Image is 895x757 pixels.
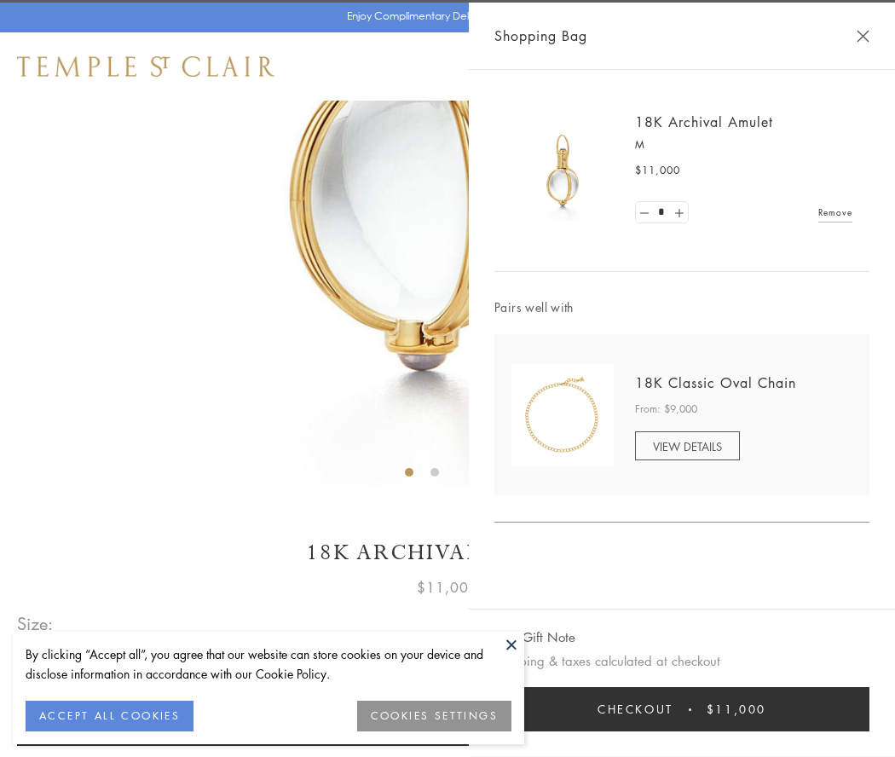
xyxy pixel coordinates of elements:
[818,203,852,222] a: Remove
[17,56,274,77] img: Temple St. Clair
[17,538,878,568] h1: 18K Archival Amulet
[707,700,766,719] span: $11,000
[670,202,687,223] a: Set quantity to 2
[636,202,653,223] a: Set quantity to 0
[598,700,673,719] span: Checkout
[635,401,697,418] span: From: $9,000
[511,119,614,222] img: 18K Archival Amulet
[417,576,478,598] span: $11,000
[494,627,575,648] button: Add Gift Note
[635,136,852,153] p: M
[635,431,740,460] a: VIEW DETAILS
[494,25,587,47] span: Shopping Bag
[494,298,869,317] span: Pairs well with
[494,687,869,731] button: Checkout $11,000
[17,610,55,638] span: Size:
[653,438,722,454] span: VIEW DETAILS
[635,162,680,179] span: $11,000
[347,8,540,25] p: Enjoy Complimentary Delivery & Returns
[494,650,869,672] p: Shipping & taxes calculated at checkout
[857,30,869,43] button: Close Shopping Bag
[635,113,773,131] a: 18K Archival Amulet
[26,701,193,731] button: ACCEPT ALL COOKIES
[26,644,511,684] div: By clicking “Accept all”, you agree that our website can store cookies on your device and disclos...
[357,701,511,731] button: COOKIES SETTINGS
[511,364,614,466] img: N88865-OV18
[635,373,796,392] a: 18K Classic Oval Chain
